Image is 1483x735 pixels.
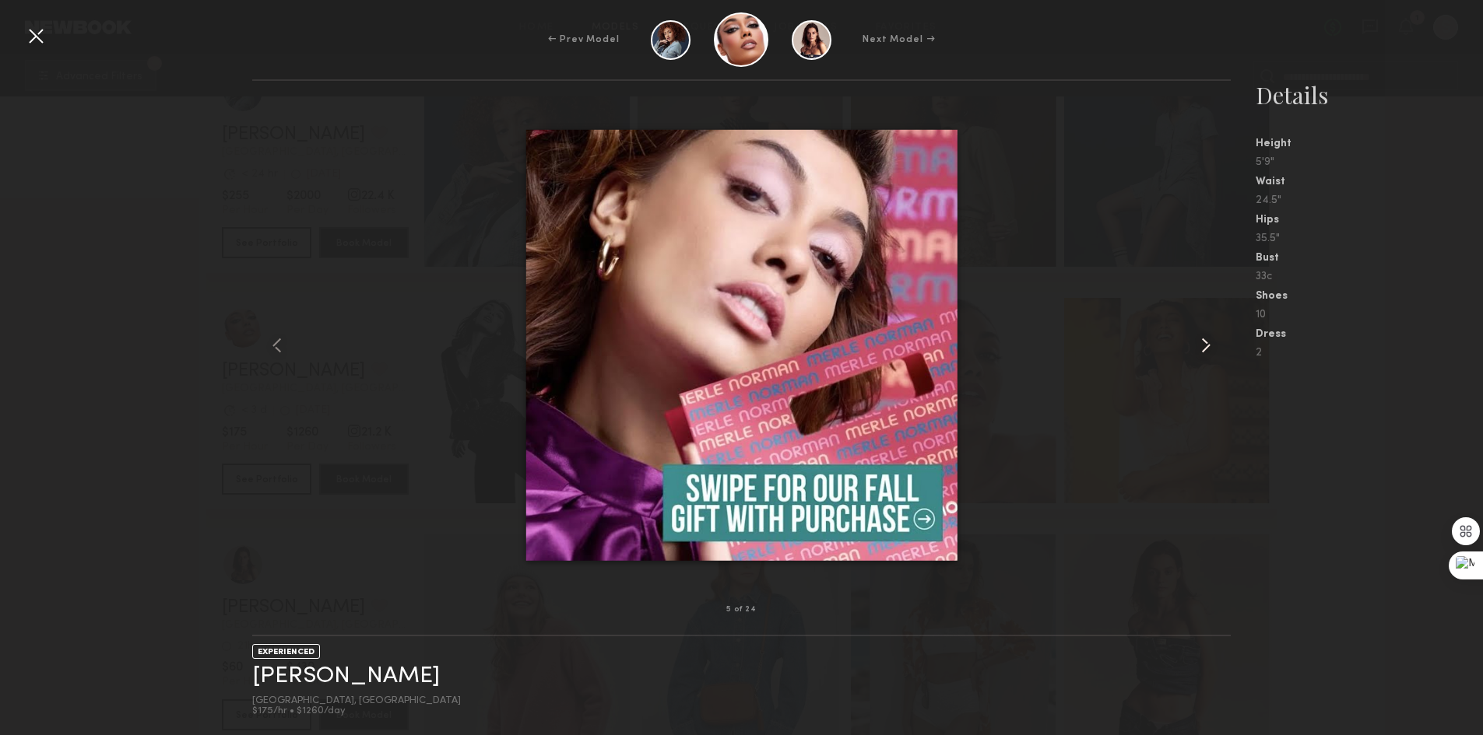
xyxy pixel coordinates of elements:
[252,706,461,716] div: $175/hr • $1260/day
[1256,157,1483,168] div: 5'9"
[1256,215,1483,226] div: Hips
[1256,348,1483,359] div: 2
[1256,271,1483,282] div: 33c
[863,33,935,47] div: Next Model →
[548,33,620,47] div: ← Prev Model
[1256,195,1483,206] div: 24.5"
[1256,310,1483,320] div: 10
[726,606,756,614] div: 5 of 24
[1256,79,1483,110] div: Details
[1256,291,1483,302] div: Shoes
[1256,329,1483,340] div: Dress
[1256,138,1483,149] div: Height
[1256,253,1483,264] div: Bust
[252,664,440,688] a: [PERSON_NAME]
[252,644,320,659] div: EXPERIENCED
[1256,233,1483,244] div: 35.5"
[1256,177,1483,187] div: Waist
[252,696,461,706] div: [GEOGRAPHIC_DATA], [GEOGRAPHIC_DATA]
